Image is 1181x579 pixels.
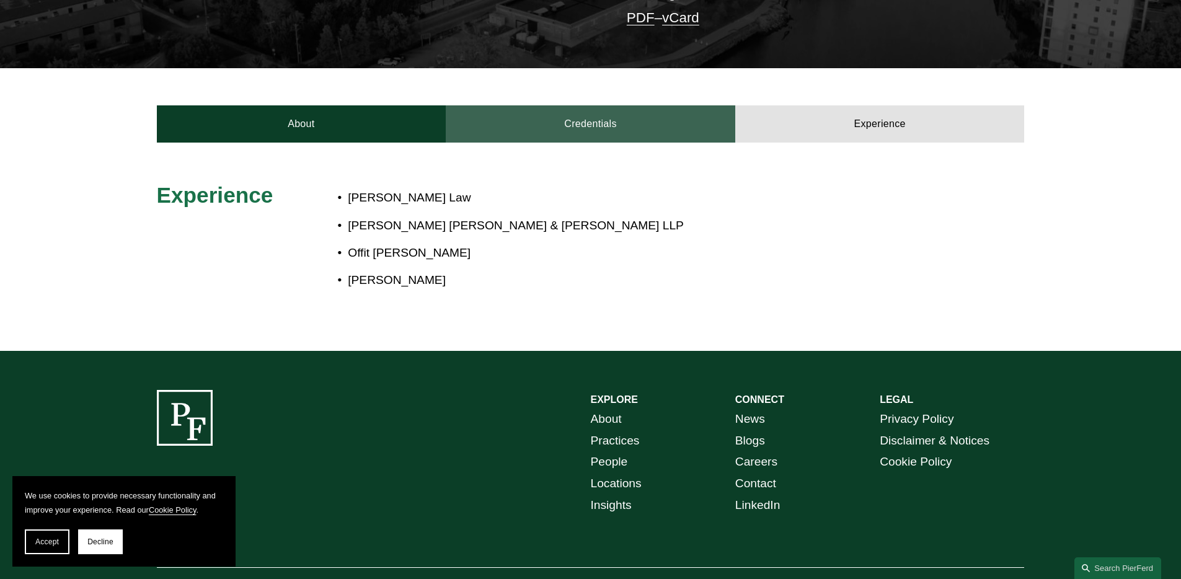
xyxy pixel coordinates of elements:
a: News [735,409,765,430]
a: Cookie Policy [880,451,952,473]
a: LinkedIn [735,495,781,516]
section: Cookie banner [12,476,236,567]
a: About [591,409,622,430]
p: [PERSON_NAME] [PERSON_NAME] & [PERSON_NAME] LLP [348,215,916,237]
span: Experience [157,183,273,207]
a: People [591,451,628,473]
span: Decline [87,537,113,546]
a: Credentials [446,105,735,143]
button: Decline [78,529,123,554]
a: About [157,105,446,143]
p: We use cookies to provide necessary functionality and improve your experience. Read our . [25,488,223,517]
a: Search this site [1074,557,1161,579]
a: PDF [627,10,655,25]
strong: CONNECT [735,394,784,405]
a: Locations [591,473,642,495]
a: Practices [591,430,640,452]
a: Cookie Policy [149,505,197,515]
p: Offit [PERSON_NAME] [348,242,916,264]
p: [PERSON_NAME] Law [348,187,916,209]
a: Insights [591,495,632,516]
a: Careers [735,451,777,473]
a: Disclaimer & Notices [880,430,989,452]
a: Contact [735,473,776,495]
a: Privacy Policy [880,409,953,430]
button: Accept [25,529,69,554]
a: Blogs [735,430,765,452]
p: [PERSON_NAME] [348,270,916,291]
a: Experience [735,105,1025,143]
span: Accept [35,537,59,546]
a: vCard [662,10,699,25]
strong: LEGAL [880,394,913,405]
strong: EXPLORE [591,394,638,405]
